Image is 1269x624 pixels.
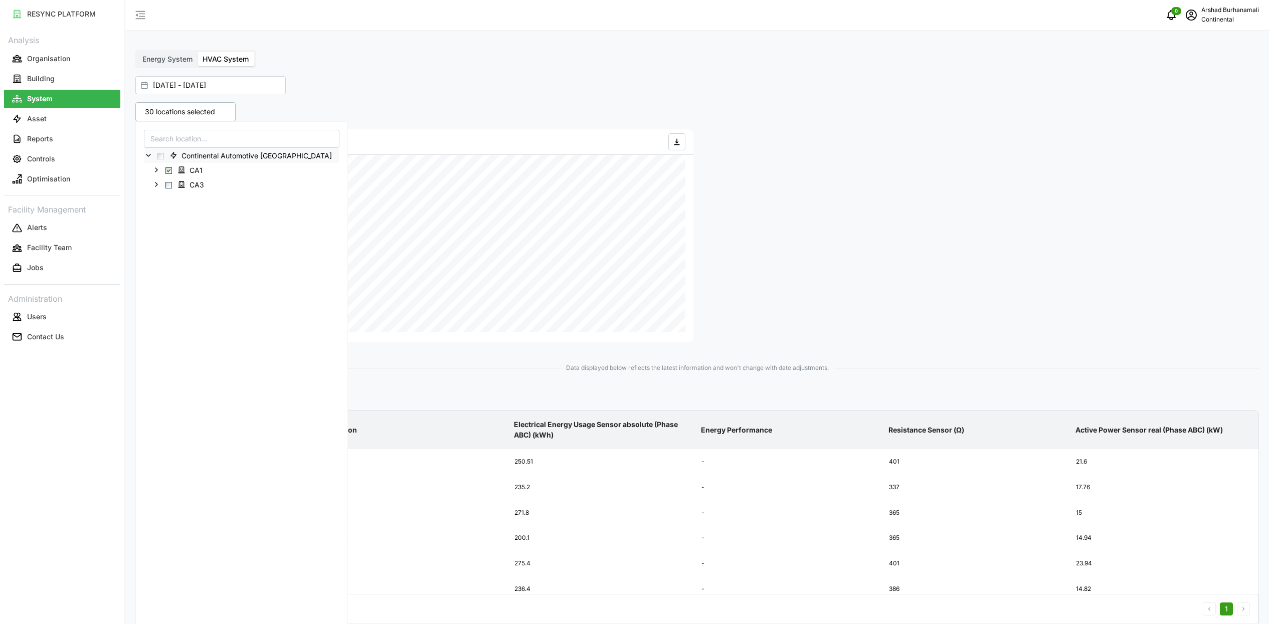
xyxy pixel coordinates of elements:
button: RESYNC PLATFORM [4,5,120,23]
p: Location [325,417,508,443]
div: 236.4 [510,577,696,601]
div: 14.94 [1072,526,1258,550]
a: Optimisation [4,169,120,189]
p: Resistance Sensor (Ω) [886,417,1069,443]
p: Air Handling Unit [135,388,1259,402]
div: 365 [885,501,1071,525]
div: Level 5 [323,577,509,601]
button: Users [4,308,120,326]
button: Reports [4,130,120,148]
div: 271.8 [510,501,696,525]
p: Alerts [27,223,47,233]
span: 0 [1175,8,1178,15]
p: Continental [1201,15,1259,25]
div: Level 1 [323,450,509,474]
p: Energy Performance [699,417,882,443]
div: - [697,526,883,550]
a: Reports [4,129,120,149]
span: Continental Automotive Singapore [165,149,339,161]
button: Alerts [4,219,120,237]
p: Contact Us [27,332,64,342]
a: RESYNC PLATFORM [4,4,120,24]
div: 401 [885,551,1071,576]
div: 23.94 [1072,551,1258,576]
button: Building [4,70,120,88]
div: 337 [885,475,1071,500]
div: 275.4 [510,551,696,576]
div: Level 4 [323,526,509,550]
span: Data displayed below reflects the latest information and won't change with date adjustments. [135,363,1259,373]
div: - [697,450,883,474]
button: Facility Team [4,239,120,257]
p: Users [27,312,47,322]
div: - [697,501,883,525]
a: Organisation [4,49,120,69]
div: Level 1 [323,475,509,500]
p: Electrical Energy Usage Sensor absolute (Phase ABC) (kWh) [512,411,695,448]
button: Contact Us [4,328,120,346]
span: Select Continental Automotive Singapore [157,153,164,159]
button: 1 [1220,602,1233,615]
div: - [697,551,883,576]
a: Controls [4,149,120,169]
p: Optimisation [27,174,70,184]
input: Search location... [144,130,339,148]
p: 30 locations selected [140,107,220,117]
span: CA1 [190,165,203,175]
div: 15 [1072,501,1258,525]
div: Level 4 [323,501,509,525]
div: 14.82 [1072,577,1258,601]
span: Select CA1 [165,167,172,174]
span: CA3 [173,178,211,190]
p: Active Power Sensor real (Phase ABC) (kW) [1073,417,1256,443]
p: Organisation [27,54,70,64]
p: System [27,94,53,104]
div: 17.76 [1072,475,1258,500]
div: - [697,577,883,601]
div: - [697,475,883,500]
p: Jobs [27,263,44,273]
p: Controls [27,154,55,164]
div: 365 [885,526,1071,550]
p: Administration [4,291,120,305]
a: Building [4,69,120,89]
p: Building [27,74,55,84]
span: CA3 [190,180,204,190]
button: System [4,90,120,108]
button: Optimisation [4,170,120,188]
div: 235.2 [510,475,696,500]
button: notifications [1161,5,1181,25]
p: RESYNC PLATFORM [27,9,96,19]
p: Arshad Burhanamali [1201,6,1259,15]
p: Facility Team [27,243,72,253]
span: CA1 [173,164,210,176]
div: 386 [885,577,1071,601]
a: Asset [4,109,120,129]
div: 200.1 [510,526,696,550]
a: Contact Us [4,327,120,347]
span: HVAC System [203,55,249,63]
a: Alerts [4,218,120,238]
div: 21.6 [1072,450,1258,474]
button: Controls [4,150,120,168]
p: Reports [27,134,53,144]
p: Analysis [4,32,120,47]
a: Jobs [4,258,120,278]
p: Asset [27,114,47,124]
span: Continental Automotive [GEOGRAPHIC_DATA] [182,151,332,161]
a: Facility Team [4,238,120,258]
button: Asset [4,110,120,128]
a: System [4,89,120,109]
button: Organisation [4,50,120,68]
a: Users [4,307,120,327]
p: Facility Management [4,201,120,216]
span: Select CA3 [165,182,172,188]
div: 401 [885,450,1071,474]
span: Energy System [142,55,193,63]
button: Jobs [4,259,120,277]
div: Level 5 [323,551,509,576]
button: schedule [1181,5,1201,25]
div: 250.51 [510,450,696,474]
